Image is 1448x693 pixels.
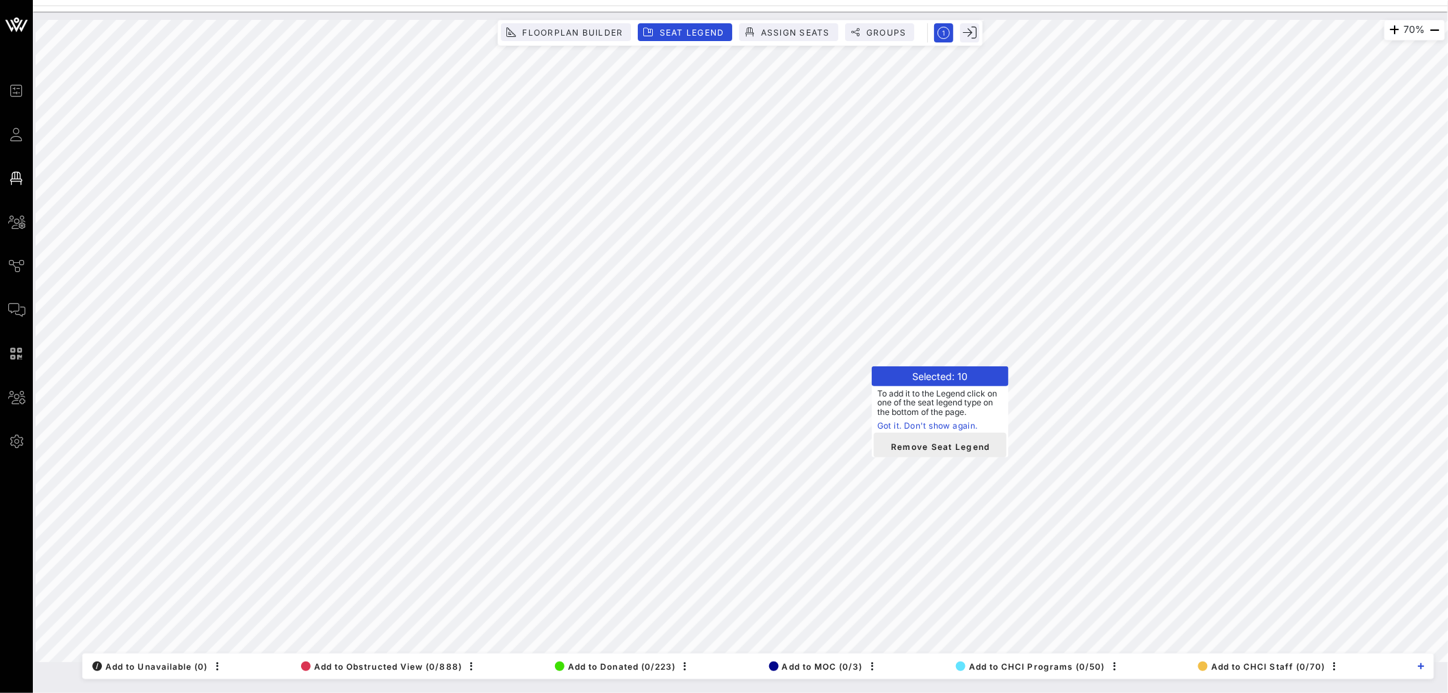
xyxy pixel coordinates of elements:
button: Add to CHCI Programs (0/50) [952,657,1105,676]
a: Got it. Don't show again. [877,419,1003,433]
span: Add to CHCI Staff (0/70) [1198,661,1326,672]
span: Groups [866,27,907,38]
button: Groups [845,23,915,41]
div: / [92,661,102,671]
button: Add to Obstructed View (0/888) [297,657,462,676]
button: Add to CHCI Staff (0/70) [1194,657,1326,676]
button: Assign Seats [740,23,838,41]
header: Selected: 10 [872,366,1009,386]
span: Remove Seat Legend [885,440,996,452]
button: Floorplan Builder [501,23,631,41]
div: 70% [1384,20,1445,40]
button: Add to Donated (0/223) [551,657,676,676]
span: Add to Donated (0/223) [555,661,676,672]
span: Add to MOC (0/3) [769,661,863,672]
button: Remove Seat Legend [874,433,1007,457]
button: Seat Legend [638,23,733,41]
button: Add to MOC (0/3) [765,657,863,676]
span: Add to CHCI Programs (0/50) [956,661,1105,672]
span: Add to Obstructed View (0/888) [301,661,462,672]
span: To add it to the Legend click on one of the seat legend type on the bottom of the page. [872,386,1009,433]
span: Floorplan Builder [521,27,623,38]
span: Add to Unavailable (0) [92,661,208,672]
button: /Add to Unavailable (0) [88,657,208,676]
span: Assign Seats [760,27,830,38]
span: Seat Legend [659,27,725,38]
